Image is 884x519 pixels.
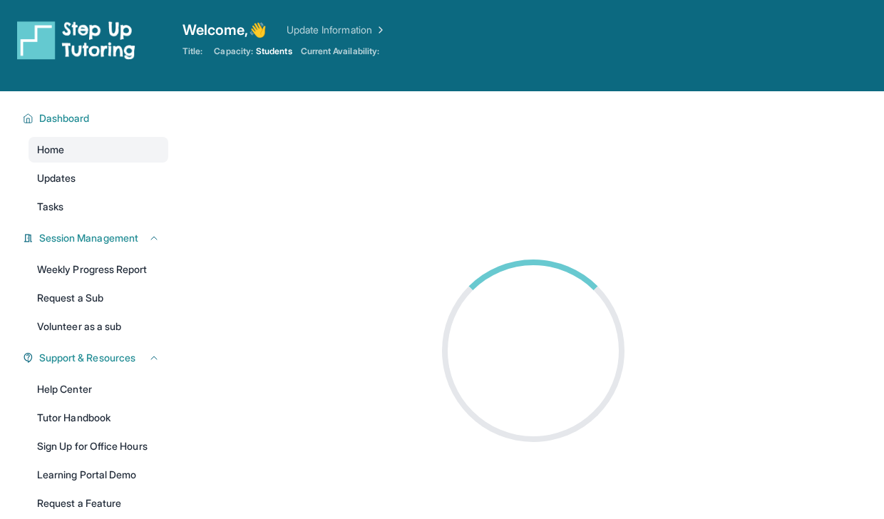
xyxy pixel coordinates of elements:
span: Session Management [39,231,138,245]
a: Update Information [287,23,386,37]
button: Dashboard [34,111,160,125]
a: Volunteer as a sub [29,314,168,339]
span: Dashboard [39,111,90,125]
span: Students [256,46,292,57]
span: Home [37,143,64,157]
span: Capacity: [214,46,253,57]
a: Weekly Progress Report [29,257,168,282]
img: logo [17,20,135,60]
button: Support & Resources [34,351,160,365]
a: Tutor Handbook [29,405,168,431]
a: Sign Up for Office Hours [29,433,168,459]
span: Title: [183,46,202,57]
img: Chevron Right [372,23,386,37]
a: Updates [29,165,168,191]
a: Request a Sub [29,285,168,311]
span: Tasks [37,200,63,214]
button: Session Management [34,231,160,245]
a: Request a Feature [29,490,168,516]
span: Current Availability: [301,46,379,57]
span: Support & Resources [39,351,135,365]
span: Updates [37,171,76,185]
a: Help Center [29,376,168,402]
a: Tasks [29,194,168,220]
a: Home [29,137,168,163]
a: Learning Portal Demo [29,462,168,488]
span: Welcome, 👋 [183,20,267,40]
